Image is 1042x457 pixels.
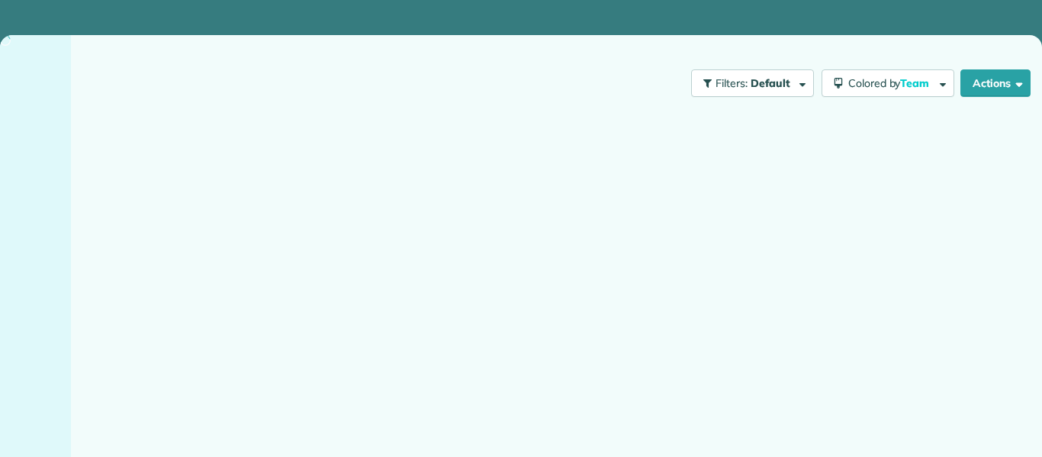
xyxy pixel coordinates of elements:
[683,69,814,97] a: Filters: Default
[716,76,748,90] span: Filters:
[822,69,954,97] button: Colored byTeam
[960,69,1031,97] button: Actions
[691,69,814,97] button: Filters: Default
[751,76,791,90] span: Default
[900,76,931,90] span: Team
[848,76,934,90] span: Colored by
